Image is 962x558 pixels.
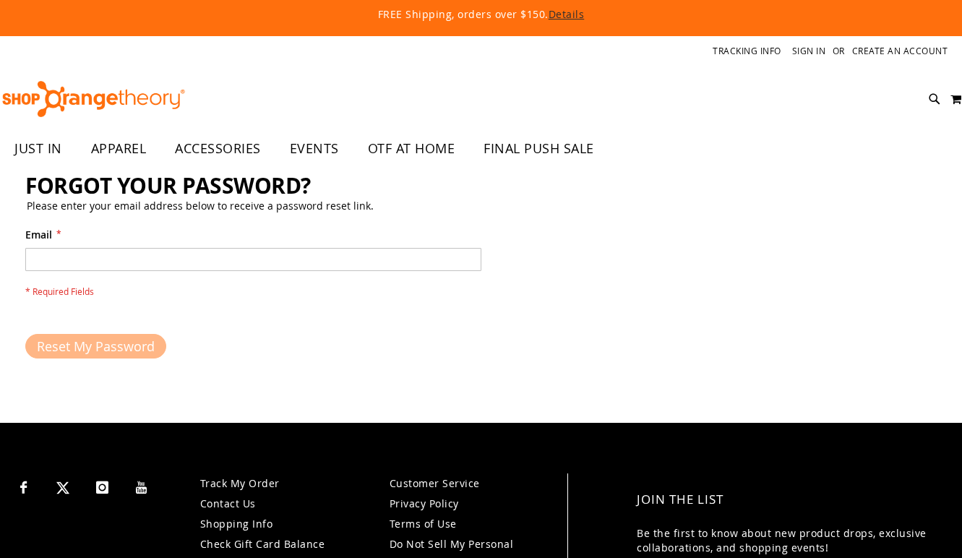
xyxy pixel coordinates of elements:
a: Shopping Info [200,517,273,531]
a: ACCESSORIES [160,132,275,166]
a: Visit our X page [51,473,76,499]
span: Email [25,228,52,242]
a: FINAL PUSH SALE [469,132,609,166]
a: Visit our Instagram page [90,473,115,499]
span: OTF AT HOME [368,132,455,165]
a: Terms of Use [390,517,457,531]
span: ACCESSORIES [175,132,261,165]
span: * Required Fields [25,286,481,298]
h4: Join the List [637,481,936,519]
a: Create an Account [852,45,948,57]
a: Sign In [792,45,826,57]
a: Privacy Policy [390,497,459,510]
a: Visit our Facebook page [11,473,36,499]
a: Customer Service [390,476,480,490]
a: Visit our Youtube page [129,473,155,499]
a: Contact Us [200,497,256,510]
legend: Please enter your email address below to receive a password reset link. [25,199,375,213]
a: Check Gift Card Balance [200,537,325,551]
a: OTF AT HOME [353,132,470,166]
span: EVENTS [290,132,339,165]
a: Tracking Info [713,45,781,57]
img: Twitter [56,481,69,494]
a: Details [549,7,585,21]
p: Be the first to know about new product drops, exclusive collaborations, and shopping events! [637,526,936,555]
a: EVENTS [275,132,353,166]
span: APPAREL [91,132,147,165]
span: JUST IN [14,132,62,165]
p: FREE Shipping, orders over $150. [55,7,908,22]
a: Track My Order [200,476,280,490]
a: APPAREL [77,132,161,166]
span: Forgot Your Password? [25,171,311,200]
span: FINAL PUSH SALE [484,132,594,165]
